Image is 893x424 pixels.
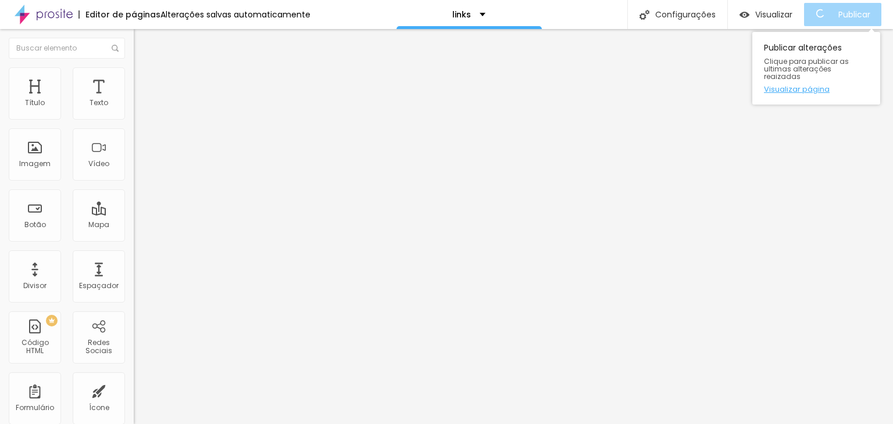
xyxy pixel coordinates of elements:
div: Divisor [23,282,47,290]
a: Visualizar página [764,85,869,93]
div: Espaçador [79,282,119,290]
div: Alterações salvas automaticamente [160,10,310,19]
span: Visualizar [755,10,792,19]
span: Publicar [838,10,870,19]
input: Buscar elemento [9,38,125,59]
button: Visualizar [728,3,804,26]
div: Editor de páginas [78,10,160,19]
div: Formulário [16,404,54,412]
div: Redes Sociais [76,339,122,355]
img: Icone [640,10,649,20]
button: Publicar [804,3,881,26]
iframe: Editor [134,29,893,424]
div: Publicar alterações [752,32,880,105]
span: Clique para publicar as ultimas alterações reaizadas [764,58,869,81]
div: Imagem [19,160,51,168]
div: Vídeo [88,160,109,168]
div: Ícone [89,404,109,412]
div: Botão [24,221,46,229]
p: links [452,10,471,19]
div: Título [25,99,45,107]
div: Código HTML [12,339,58,355]
img: Icone [112,45,119,52]
div: Texto [90,99,108,107]
div: Mapa [88,221,109,229]
img: view-1.svg [740,10,749,20]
